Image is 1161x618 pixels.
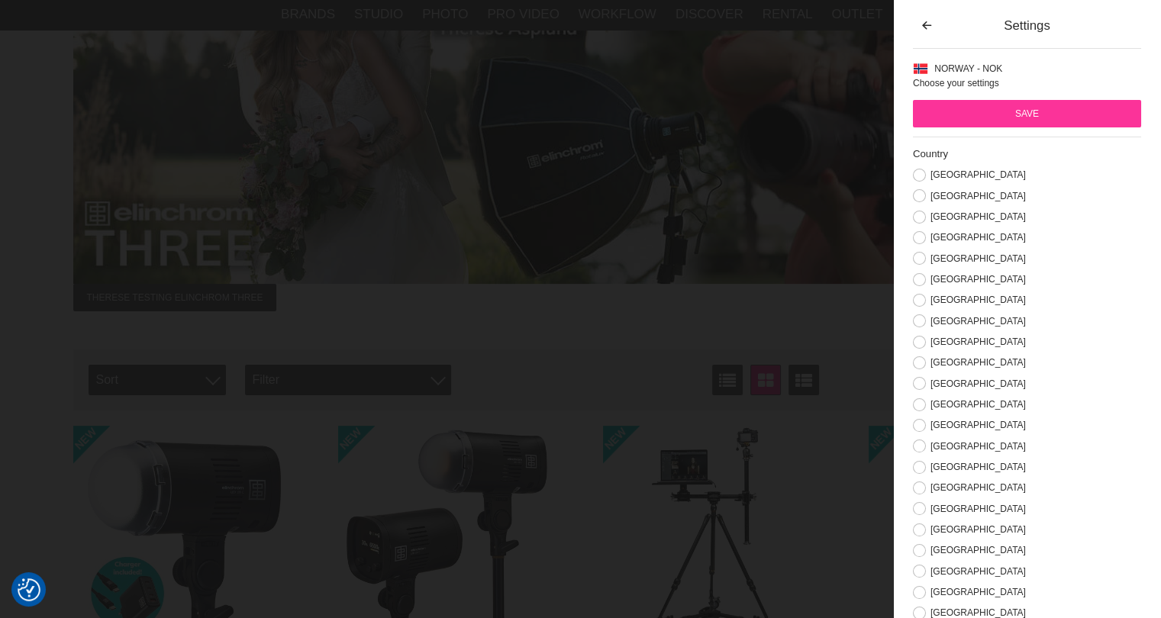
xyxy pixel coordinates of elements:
[676,5,743,24] a: Discover
[913,100,1141,127] input: Save
[926,504,1026,514] label: [GEOGRAPHIC_DATA]
[73,284,277,311] span: Therese testing Elinchrom THREE
[926,169,1026,180] label: [GEOGRAPHIC_DATA]
[926,316,1026,327] label: [GEOGRAPHIC_DATA]
[750,365,781,395] a: Window
[831,5,882,24] a: Outlet
[579,5,656,24] a: Workflow
[789,365,819,395] a: Extended list
[913,147,1141,161] h2: Country
[281,5,335,24] a: Brands
[926,336,1026,347] label: [GEOGRAPHIC_DATA]
[926,587,1026,597] label: [GEOGRAPHIC_DATA]
[18,578,40,601] img: Revisit consent button
[926,441,1026,452] label: [GEOGRAPHIC_DATA]
[926,566,1026,577] label: [GEOGRAPHIC_DATA]
[926,524,1026,535] label: [GEOGRAPHIC_DATA]
[926,420,1026,430] label: [GEOGRAPHIC_DATA]
[926,191,1026,201] label: [GEOGRAPHIC_DATA]
[354,5,403,24] a: Studio
[926,462,1026,472] label: [GEOGRAPHIC_DATA]
[712,365,743,395] a: List
[926,399,1026,410] label: [GEOGRAPHIC_DATA]
[245,365,451,395] div: Filter
[926,232,1026,243] label: [GEOGRAPHIC_DATA]
[422,5,468,24] a: Photo
[926,607,1026,618] label: [GEOGRAPHIC_DATA]
[926,482,1026,493] label: [GEOGRAPHIC_DATA]
[763,5,813,24] a: Rental
[934,63,1002,74] span: Norway - NOK
[926,545,1026,555] label: [GEOGRAPHIC_DATA]
[18,576,40,604] button: Consent Preferences
[926,378,1026,389] label: [GEOGRAPHIC_DATA]
[89,365,226,395] span: Sort
[913,78,999,89] span: Choose your settings
[926,295,1026,305] label: [GEOGRAPHIC_DATA]
[926,357,1026,368] label: [GEOGRAPHIC_DATA]
[487,5,559,24] a: Pro Video
[913,61,928,76] img: NO
[926,274,1026,285] label: [GEOGRAPHIC_DATA]
[926,253,1026,264] label: [GEOGRAPHIC_DATA]
[923,16,1132,35] div: Settings
[926,211,1026,222] label: [GEOGRAPHIC_DATA]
